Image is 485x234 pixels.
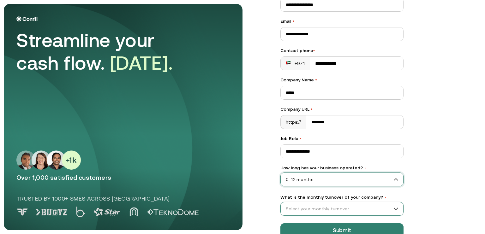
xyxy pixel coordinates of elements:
[16,16,38,21] img: Logo
[300,136,302,141] span: •
[280,18,404,25] label: Email
[311,107,313,112] span: •
[280,47,404,54] div: Contact phone
[280,165,404,171] label: How long has your business operated?
[16,195,179,203] p: Trusted by 1000+ SMEs across [GEOGRAPHIC_DATA]
[147,209,199,215] img: Logo 5
[76,207,85,217] img: Logo 2
[384,195,387,200] span: •
[280,194,404,201] label: What is the monthly turnover of your company?
[16,29,193,74] div: Streamline your cash flow.
[280,106,404,113] label: Company URL
[110,52,173,74] span: [DATE].
[16,173,230,182] p: Over 1,000 satisfied customers
[281,115,306,129] div: https://
[364,166,367,170] span: •
[281,175,403,184] span: 0–12 months
[36,209,67,215] img: Logo 1
[129,207,138,216] img: Logo 4
[292,19,294,24] span: •
[315,77,317,82] span: •
[313,48,315,53] span: •
[286,60,305,67] div: +971
[94,208,121,216] img: Logo 3
[280,77,404,83] label: Company Name
[280,135,404,142] label: Job Role
[16,208,28,216] img: Logo 0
